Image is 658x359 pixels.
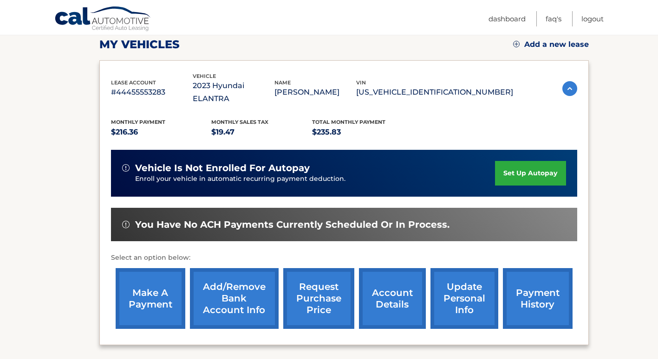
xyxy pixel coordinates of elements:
[495,161,566,186] a: set up autopay
[513,40,589,49] a: Add a new lease
[111,126,212,139] p: $216.36
[359,268,426,329] a: account details
[135,219,450,231] span: You have no ACH payments currently scheduled or in process.
[356,79,366,86] span: vin
[356,86,513,99] p: [US_VEHICLE_IDENTIFICATION_NUMBER]
[581,11,604,26] a: Logout
[312,119,385,125] span: Total Monthly Payment
[503,268,573,329] a: payment history
[562,81,577,96] img: accordion-active.svg
[135,174,495,184] p: Enroll your vehicle in automatic recurring payment deduction.
[274,79,291,86] span: name
[489,11,526,26] a: Dashboard
[193,79,274,105] p: 2023 Hyundai ELANTRA
[122,164,130,172] img: alert-white.svg
[274,86,356,99] p: [PERSON_NAME]
[111,119,165,125] span: Monthly Payment
[546,11,561,26] a: FAQ's
[116,268,185,329] a: make a payment
[111,86,193,99] p: #44455553283
[283,268,354,329] a: request purchase price
[312,126,413,139] p: $235.83
[111,79,156,86] span: lease account
[54,6,152,33] a: Cal Automotive
[430,268,498,329] a: update personal info
[211,126,312,139] p: $19.47
[111,252,577,263] p: Select an option below:
[99,38,180,51] h2: my vehicles
[190,268,279,329] a: Add/Remove bank account info
[122,221,130,228] img: alert-white.svg
[211,119,268,125] span: Monthly sales Tax
[513,41,520,47] img: add.svg
[193,73,216,79] span: vehicle
[135,162,310,174] span: vehicle is not enrolled for autopay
